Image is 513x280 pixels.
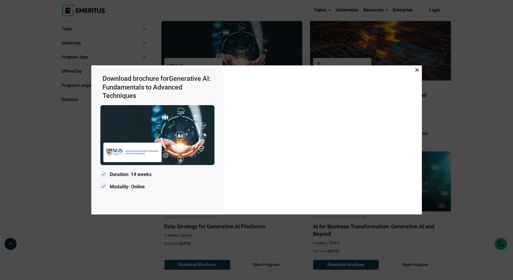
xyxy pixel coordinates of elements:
iframe: Download Brochure [227,68,419,210]
p: Modality: Online [100,182,215,192]
h3: Download brochure for [103,75,215,100]
span: Generative AI: Fundamentals to Advanced Techniques [103,75,211,99]
img: Emeritus [100,105,215,165]
img: Emeritus [106,146,159,159]
p: Duration: 14 weeks [100,170,215,179]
